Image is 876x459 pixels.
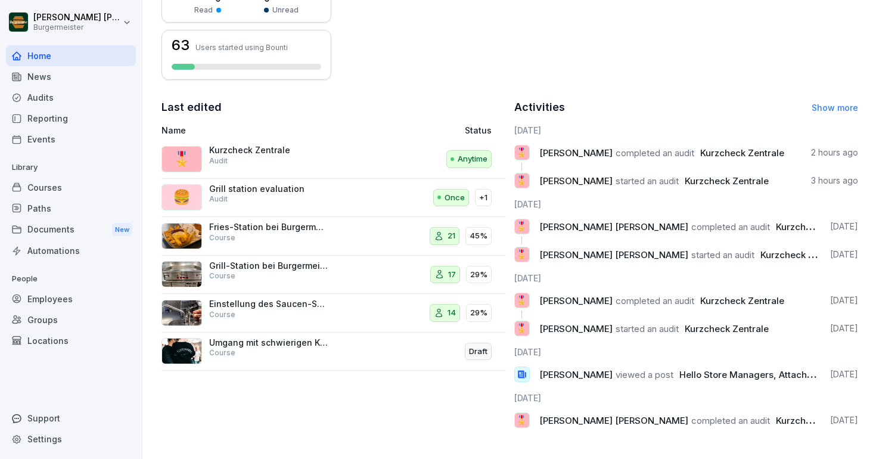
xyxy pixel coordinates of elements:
[700,295,784,306] span: Kurzcheck Zentrale
[539,221,688,232] span: [PERSON_NAME] [PERSON_NAME]
[6,158,136,177] p: Library
[700,147,784,159] span: Kurzcheck Zentrale
[6,289,136,309] a: Employees
[209,271,235,281] p: Course
[830,294,858,306] p: [DATE]
[161,179,506,218] a: 🍔Grill station evaluationAuditOnce+1
[811,175,858,187] p: 3 hours ago
[209,145,328,156] p: Kurzcheck Zentrale
[6,177,136,198] a: Courses
[445,192,465,204] p: Once
[161,294,506,333] a: Einstellung des Saucen-Spenders bei Burgermeister®Course1429%
[811,147,858,159] p: 2 hours ago
[161,256,506,294] a: Grill-Station bei Burgermeister®Course1729%
[691,415,770,426] span: completed an audit
[616,369,673,380] span: viewed a post
[616,147,694,159] span: completed an audit
[685,323,769,334] span: Kurzcheck Zentrale
[479,192,487,204] p: +1
[209,232,235,243] p: Course
[539,175,613,187] span: [PERSON_NAME]
[514,272,859,284] h6: [DATE]
[465,124,492,137] p: Status
[6,108,136,129] a: Reporting
[516,144,527,161] p: 🎖️
[6,219,136,241] a: DocumentsNew
[6,219,136,241] div: Documents
[209,260,328,271] p: Grill-Station bei Burgermeister®
[173,187,191,208] p: 🍔
[539,369,613,380] span: [PERSON_NAME]
[776,415,860,426] span: Kurzcheck Zentrale
[539,323,613,334] span: [PERSON_NAME]
[6,429,136,449] a: Settings
[685,175,769,187] span: Kurzcheck Zentrale
[209,184,328,194] p: Grill station evaluation
[6,129,136,150] a: Events
[458,153,487,165] p: Anytime
[539,415,688,426] span: [PERSON_NAME] [PERSON_NAME]
[161,140,506,179] a: 🎖️Kurzcheck ZentraleAuditAnytime
[172,38,190,52] h3: 63
[760,249,844,260] span: Kurzcheck Zentrale
[830,414,858,426] p: [DATE]
[161,99,506,116] h2: Last edited
[6,198,136,219] a: Paths
[539,249,688,260] span: [PERSON_NAME] [PERSON_NAME]
[161,223,202,249] img: iocl1dpi51biw7n1b1js4k54.png
[470,269,487,281] p: 29%
[691,221,770,232] span: completed an audit
[516,218,527,235] p: 🎖️
[448,269,456,281] p: 17
[161,338,202,364] img: cyw7euxthr01jl901fqmxt0x.png
[161,124,372,137] p: Name
[470,307,487,319] p: 29%
[6,309,136,330] a: Groups
[6,269,136,289] p: People
[812,103,858,113] a: Show more
[272,5,299,15] p: Unread
[161,300,202,326] img: x32dz0k9zd8ripspd966jmg8.png
[539,295,613,306] span: [PERSON_NAME]
[194,5,213,15] p: Read
[6,408,136,429] div: Support
[161,333,506,371] a: Umgang mit schwierigen Kunden bei Burgermeister®CourseDraft
[209,337,328,348] p: Umgang mit schwierigen Kunden bei Burgermeister®
[514,346,859,358] h6: [DATE]
[209,194,228,204] p: Audit
[173,148,191,170] p: 🎖️
[616,323,679,334] span: started an audit
[209,222,328,232] p: Fries-Station bei Burgermeister®
[514,392,859,404] h6: [DATE]
[195,43,288,52] p: Users started using Bounti
[209,348,235,358] p: Course
[516,246,527,263] p: 🎖️
[514,99,565,116] h2: Activities
[161,261,202,287] img: ef4vp5hzwwekud6oh6ceosv8.png
[209,299,328,309] p: Einstellung des Saucen-Spenders bei Burgermeister®
[161,217,506,256] a: Fries-Station bei Burgermeister®Course2145%
[691,249,754,260] span: started an audit
[776,221,860,232] span: Kurzcheck Zentrale
[539,147,613,159] span: [PERSON_NAME]
[469,346,487,358] p: Draft
[112,223,132,237] div: New
[830,368,858,380] p: [DATE]
[516,320,527,337] p: 🎖️
[514,124,859,137] h6: [DATE]
[616,295,694,306] span: completed an audit
[6,66,136,87] div: News
[6,240,136,261] a: Automations
[514,198,859,210] h6: [DATE]
[33,13,120,23] p: [PERSON_NAME] [PERSON_NAME] [PERSON_NAME]
[616,175,679,187] span: started an audit
[6,45,136,66] a: Home
[830,221,858,232] p: [DATE]
[209,156,228,166] p: Audit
